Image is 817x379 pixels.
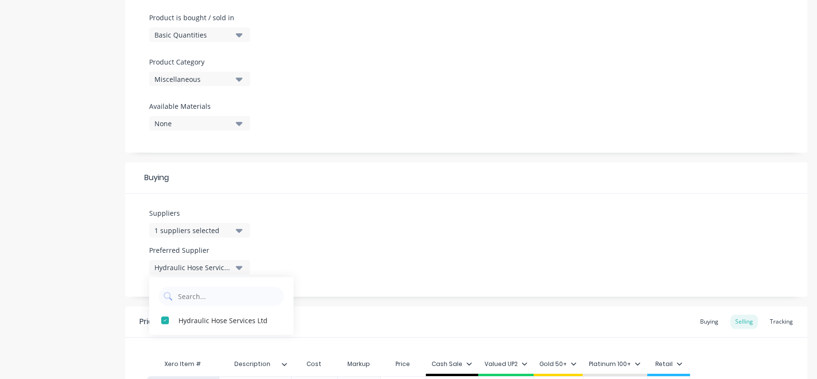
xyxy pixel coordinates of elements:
[219,354,291,374] div: Description
[125,162,807,194] div: Buying
[432,360,472,368] div: Cash Sale
[655,360,682,368] div: Retail
[149,72,250,86] button: Miscellaneous
[337,354,380,374] div: Markup
[539,360,576,368] div: Gold 50+
[154,74,231,84] div: Miscellaneous
[149,13,245,23] label: Product is bought / sold in
[149,260,250,274] button: Hydraulic Hose Services Ltd
[154,118,231,129] div: None
[149,27,250,42] button: Basic Quantities
[149,101,250,111] label: Available Materials
[730,314,758,329] div: Selling
[154,225,231,235] div: 1 suppliers selected
[291,354,337,374] div: Cost
[485,360,527,368] div: Valued UP2
[589,360,640,368] div: Platinum 100+
[177,287,279,306] input: Search...
[179,315,275,325] div: Hydraulic Hose Services Ltd
[149,223,250,237] button: 1 suppliers selected
[149,57,245,67] label: Product Category
[140,316,164,327] div: Pricing
[695,314,723,329] div: Buying
[154,262,231,273] div: Hydraulic Hose Services Ltd
[149,245,250,255] label: Preferred Supplier
[765,314,798,329] div: Tracking
[154,30,231,40] div: Basic Quantities
[149,116,250,131] button: None
[149,208,250,218] label: Suppliers
[147,354,219,374] div: Xero Item #
[380,354,426,374] div: Price
[219,352,285,376] div: Description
